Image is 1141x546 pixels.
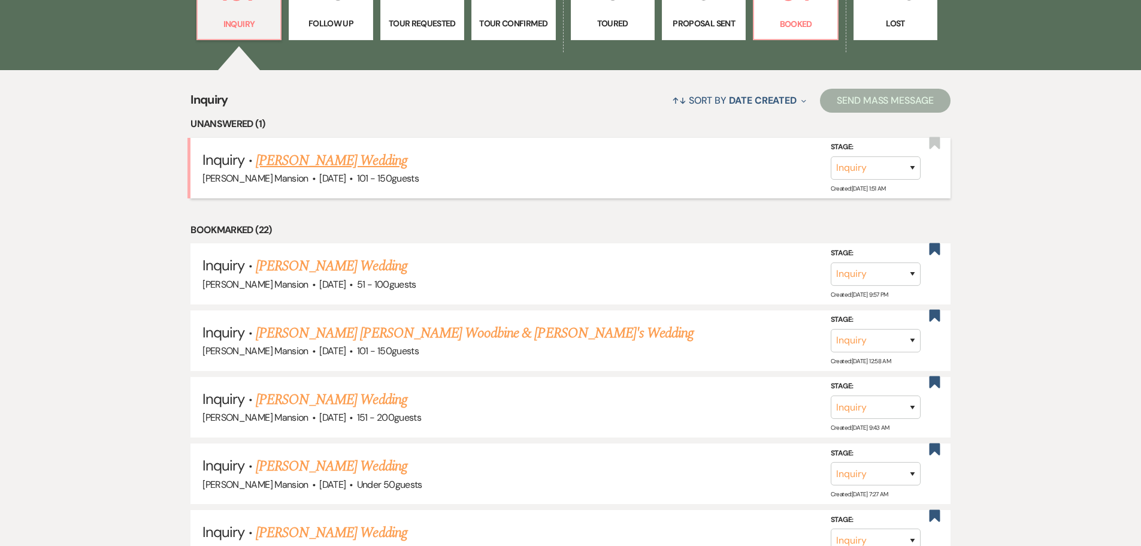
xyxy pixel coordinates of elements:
span: Inquiry [202,390,244,408]
label: Stage: [831,514,921,527]
span: [PERSON_NAME] Mansion [202,411,308,424]
label: Stage: [831,447,921,460]
p: Follow Up [296,17,365,30]
p: Tour Requested [388,17,456,30]
span: [DATE] [319,478,346,491]
span: [DATE] [319,172,346,185]
li: Bookmarked (22) [190,222,951,238]
span: ↑↓ [672,94,686,107]
a: [PERSON_NAME] Wedding [256,455,407,477]
p: Tour Confirmed [479,17,547,30]
span: [DATE] [319,345,346,357]
p: Booked [761,17,830,31]
a: [PERSON_NAME] [PERSON_NAME] Woodbine & [PERSON_NAME]'s Wedding [256,322,694,344]
span: 101 - 150 guests [357,345,419,357]
p: Proposal Sent [670,17,738,30]
span: [PERSON_NAME] Mansion [202,345,308,357]
span: 151 - 200 guests [357,411,421,424]
button: Sort By Date Created [667,85,811,116]
span: Inquiry [202,150,244,169]
span: [PERSON_NAME] Mansion [202,278,308,291]
a: [PERSON_NAME] Wedding [256,255,407,277]
span: Inquiry [190,91,228,116]
span: [PERSON_NAME] Mansion [202,478,308,491]
span: Date Created [729,94,797,107]
span: Under 50 guests [357,478,422,491]
span: Created: [DATE] 9:43 AM [831,424,889,432]
p: Toured [579,17,647,30]
label: Stage: [831,141,921,154]
span: Created: [DATE] 7:27 AM [831,490,888,498]
a: [PERSON_NAME] Wedding [256,150,407,171]
label: Stage: [831,380,921,393]
span: Inquiry [202,456,244,475]
span: Inquiry [202,523,244,541]
span: Inquiry [202,323,244,342]
label: Stage: [831,313,921,327]
span: 101 - 150 guests [357,172,419,185]
span: Created: [DATE] 12:58 AM [831,357,891,365]
span: [DATE] [319,278,346,291]
a: [PERSON_NAME] Wedding [256,389,407,411]
a: [PERSON_NAME] Wedding [256,522,407,544]
button: Send Mass Message [820,89,951,113]
p: Lost [861,17,930,30]
span: [DATE] [319,411,346,424]
span: Created: [DATE] 9:57 PM [831,291,888,298]
label: Stage: [831,247,921,260]
span: Created: [DATE] 1:51 AM [831,185,886,192]
span: [PERSON_NAME] Mansion [202,172,308,185]
li: Unanswered (1) [190,116,951,132]
span: 51 - 100 guests [357,278,416,291]
p: Inquiry [205,17,273,31]
span: Inquiry [202,256,244,274]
